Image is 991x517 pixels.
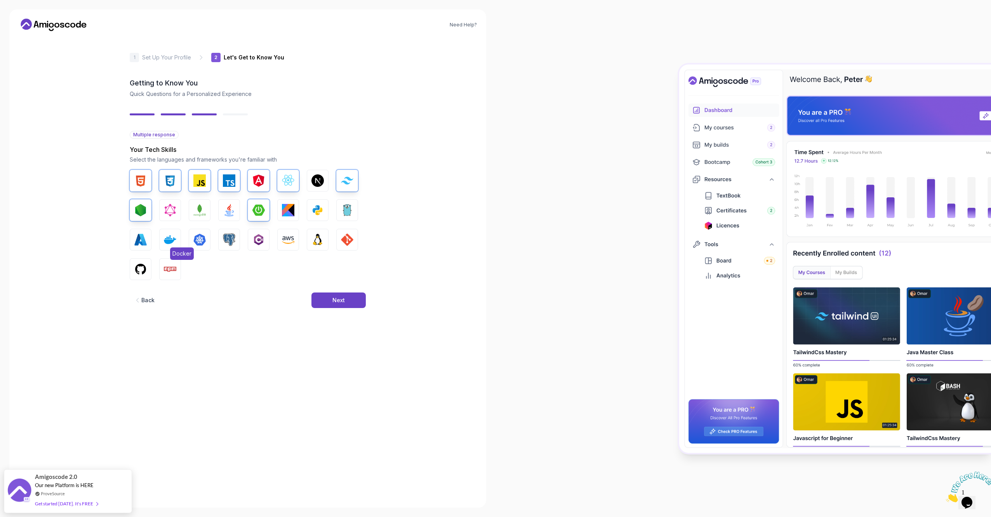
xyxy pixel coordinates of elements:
[311,233,324,246] img: Linux
[332,296,345,304] div: Next
[189,229,210,251] button: Kubernetes
[943,468,991,505] iframe: chat widget
[159,229,181,251] button: DockerDocker
[193,204,206,216] img: MongoDB
[311,292,366,308] button: Next
[134,174,147,187] img: HTML
[159,170,181,191] button: CSS
[193,174,206,187] img: JavaScript
[134,55,136,60] p: 1
[164,233,176,246] img: Docker
[307,170,329,191] button: Next.js
[218,199,240,221] button: Java
[252,233,265,246] img: C#
[134,263,147,275] img: GitHub
[3,3,6,10] span: 1
[341,177,353,184] img: Tailwind CSS
[133,132,175,138] span: Multiple response
[164,204,176,216] img: GraphQL
[130,199,151,221] button: Node.js
[252,204,265,216] img: Spring Boot
[218,170,240,191] button: TypeScript
[130,292,158,308] button: Back
[159,258,181,280] button: Npm
[189,199,210,221] button: MongoDB
[130,145,366,154] p: Your Tech Skills
[130,90,366,98] p: Quick Questions for a Personalized Experience
[164,174,176,187] img: CSS
[130,258,151,280] button: GitHub
[223,204,235,216] img: Java
[282,204,294,216] img: Kotlin
[307,229,329,251] button: Linux
[214,55,217,60] p: 2
[130,229,151,251] button: Azure
[159,199,181,221] button: GraphQL
[193,233,206,246] img: Kubernetes
[35,472,77,481] span: Amigoscode 2.0
[252,174,265,187] img: Angular
[224,54,284,61] p: Let's Get to Know You
[41,490,65,497] a: ProveSource
[336,170,358,191] button: Tailwind CSS
[141,296,155,304] div: Back
[307,199,329,221] button: Python
[164,263,176,275] img: Npm
[282,174,294,187] img: React.js
[35,499,98,508] div: Get started [DATE]. It's FREE
[130,78,366,89] h2: Getting to Know You
[130,170,151,191] button: HTML
[277,170,299,191] button: React.js
[142,54,191,61] p: Set Up Your Profile
[218,229,240,251] button: PostgreSQL
[8,479,31,504] img: provesource social proof notification image
[130,156,366,164] p: Select the languages and frameworks you're familiar with
[134,204,147,216] img: Node.js
[277,229,299,251] button: AWS
[450,22,477,28] a: Need Help?
[223,233,235,246] img: PostgreSQL
[282,233,294,246] img: AWS
[341,204,353,216] img: Go
[223,174,235,187] img: TypeScript
[336,229,358,251] button: GIT
[189,170,210,191] button: JavaScript
[3,3,51,34] img: Chat attention grabber
[311,204,324,216] img: Python
[134,233,147,246] img: Azure
[248,229,269,251] button: C#
[336,199,358,221] button: Go
[311,174,324,187] img: Next.js
[248,199,269,221] button: Spring Boot
[170,247,194,260] span: Docker
[35,482,94,488] span: Our new Platform is HERE
[248,170,269,191] button: Angular
[679,64,991,453] img: Amigoscode Dashboard
[19,19,89,31] a: Home link
[341,233,353,246] img: GIT
[277,199,299,221] button: Kotlin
